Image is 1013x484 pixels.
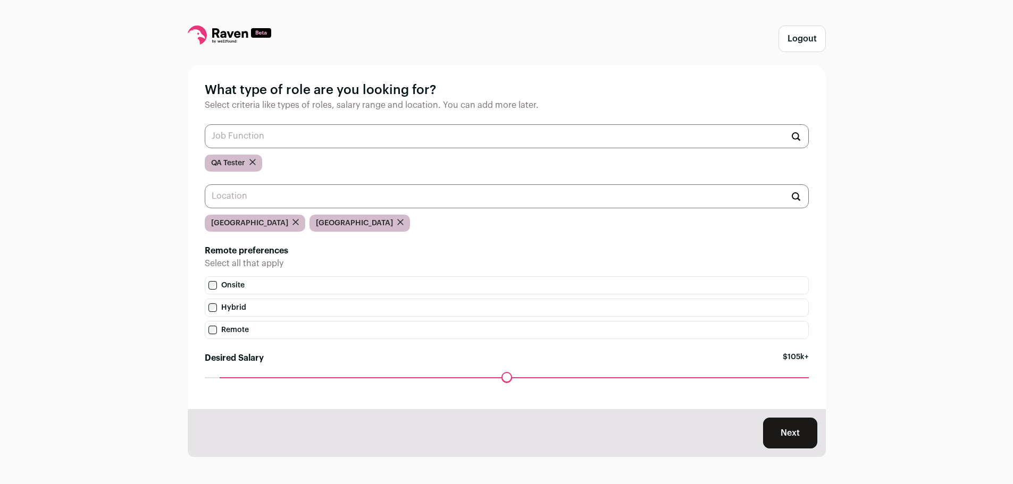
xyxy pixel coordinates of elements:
h1: What type of role are you looking for? [205,82,809,99]
label: Onsite [205,276,809,294]
p: Select all that apply [205,257,809,270]
input: Job Function [205,124,809,148]
span: [GEOGRAPHIC_DATA] [211,218,288,228]
input: Hybrid [208,303,217,312]
span: QA Tester [211,158,245,168]
button: Logout [778,26,826,52]
label: Remote [205,321,809,339]
p: Select criteria like types of roles, salary range and location. You can add more later. [205,99,809,112]
input: Onsite [208,281,217,290]
input: Location [205,184,809,208]
input: Remote [208,326,217,334]
span: [GEOGRAPHIC_DATA] [316,218,393,228]
label: Hybrid [205,299,809,317]
label: Desired Salary [205,352,264,364]
span: $105k+ [783,352,809,377]
h2: Remote preferences [205,244,809,257]
button: Next [763,418,817,448]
